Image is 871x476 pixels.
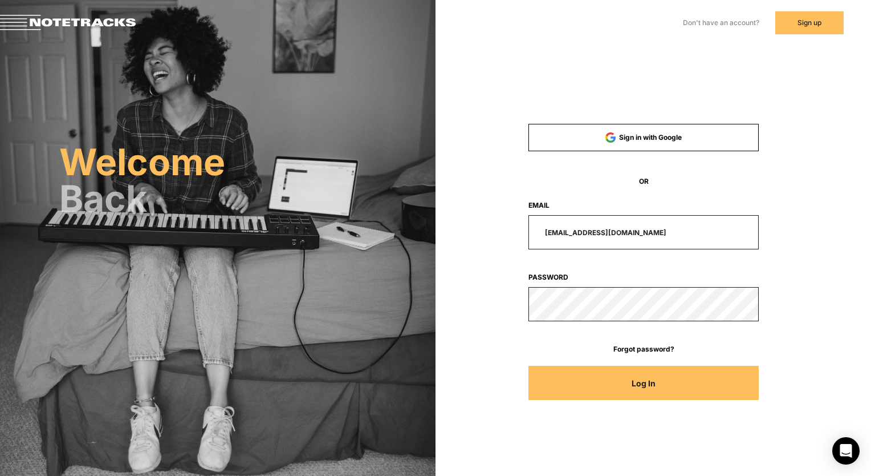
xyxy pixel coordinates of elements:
span: OR [528,176,759,187]
button: Sign up [775,11,844,34]
input: email@address.com [528,215,759,249]
a: Forgot password? [528,344,759,354]
label: Email [528,200,759,211]
span: Sign in with Google [619,133,682,142]
button: Sign in with Google [528,124,759,151]
label: Don't have an account? [683,18,759,28]
h2: Back [59,183,435,215]
h2: Welcome [59,146,435,178]
div: Open Intercom Messenger [832,437,860,465]
button: Log In [528,366,759,400]
label: Password [528,272,759,283]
